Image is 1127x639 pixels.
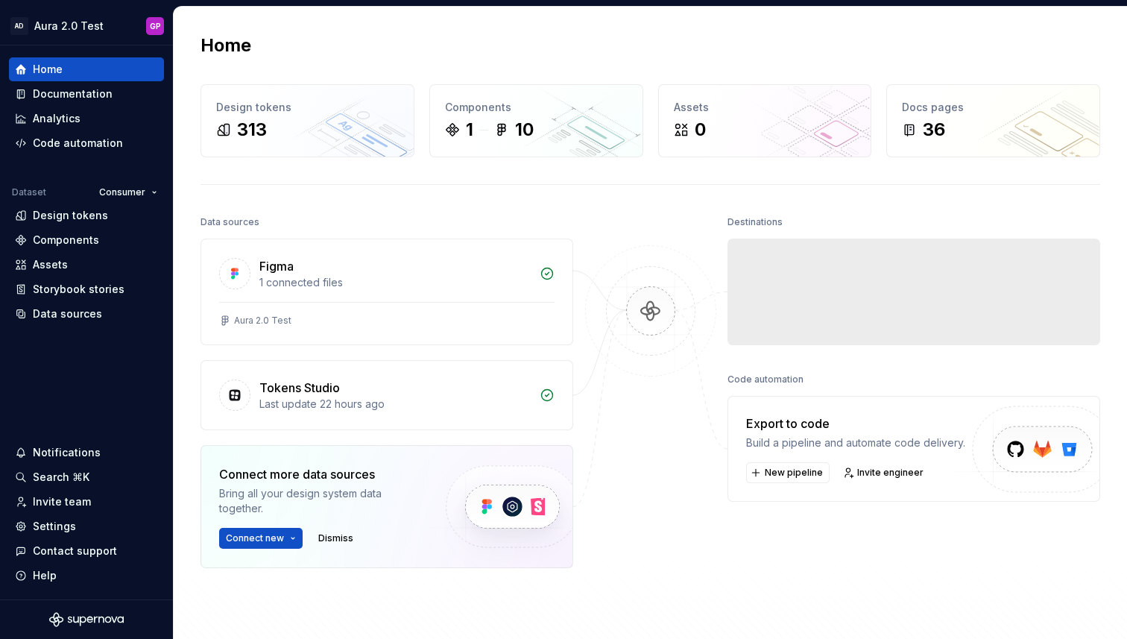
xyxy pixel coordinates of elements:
div: Assets [674,100,856,115]
div: Docs pages [902,100,1085,115]
div: Analytics [33,111,80,126]
div: Export to code [746,415,965,432]
button: Dismiss [312,528,360,549]
a: Home [9,57,164,81]
div: Tokens Studio [259,379,340,397]
a: Assets [9,253,164,277]
a: Docs pages36 [886,84,1100,157]
a: Documentation [9,82,164,106]
button: Search ⌘K [9,465,164,489]
div: Last update 22 hours ago [259,397,531,412]
div: 1 [466,118,473,142]
a: Components110 [429,84,643,157]
div: Data sources [33,306,102,321]
div: Help [33,568,57,583]
div: Assets [33,257,68,272]
a: Assets0 [658,84,872,157]
a: Analytics [9,107,164,130]
div: Home [33,62,63,77]
div: Destinations [727,212,783,233]
div: GP [150,20,161,32]
div: Storybook stories [33,282,124,297]
div: Dataset [12,186,46,198]
div: Data sources [201,212,259,233]
div: Connect more data sources [219,465,420,483]
button: Notifications [9,441,164,465]
button: Contact support [9,539,164,563]
a: Design tokens313 [201,84,414,157]
div: Invite team [33,494,91,509]
div: AD [10,17,28,35]
a: Figma1 connected filesAura 2.0 Test [201,239,573,345]
div: Components [33,233,99,248]
span: Connect new [226,532,284,544]
div: Design tokens [216,100,399,115]
div: Documentation [33,86,113,101]
div: Aura 2.0 Test [234,315,291,327]
a: Storybook stories [9,277,164,301]
div: 36 [923,118,945,142]
div: Notifications [33,445,101,460]
a: Data sources [9,302,164,326]
div: Code automation [33,136,123,151]
div: 313 [237,118,267,142]
button: Consumer [92,182,164,203]
span: Dismiss [318,532,353,544]
div: Contact support [33,544,117,558]
a: Tokens StudioLast update 22 hours ago [201,360,573,430]
a: Code automation [9,131,164,155]
button: Help [9,564,164,588]
a: Design tokens [9,204,164,227]
svg: Supernova Logo [49,612,124,627]
div: Build a pipeline and automate code delivery. [746,435,965,450]
a: Invite team [9,490,164,514]
span: Consumer [99,186,145,198]
div: Aura 2.0 Test [34,19,104,34]
button: New pipeline [746,462,830,483]
span: Invite engineer [857,467,924,479]
div: 0 [695,118,706,142]
div: Components [445,100,628,115]
div: Settings [33,519,76,534]
a: Settings [9,514,164,538]
button: ADAura 2.0 TestGP [3,10,170,42]
div: Design tokens [33,208,108,223]
div: Bring all your design system data together. [219,486,420,516]
a: Invite engineer [839,462,930,483]
div: Search ⌘K [33,470,89,485]
div: 10 [515,118,534,142]
span: New pipeline [765,467,823,479]
div: Code automation [727,369,804,390]
div: Figma [259,257,294,275]
button: Connect new [219,528,303,549]
div: 1 connected files [259,275,531,290]
h2: Home [201,34,251,57]
a: Components [9,228,164,252]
